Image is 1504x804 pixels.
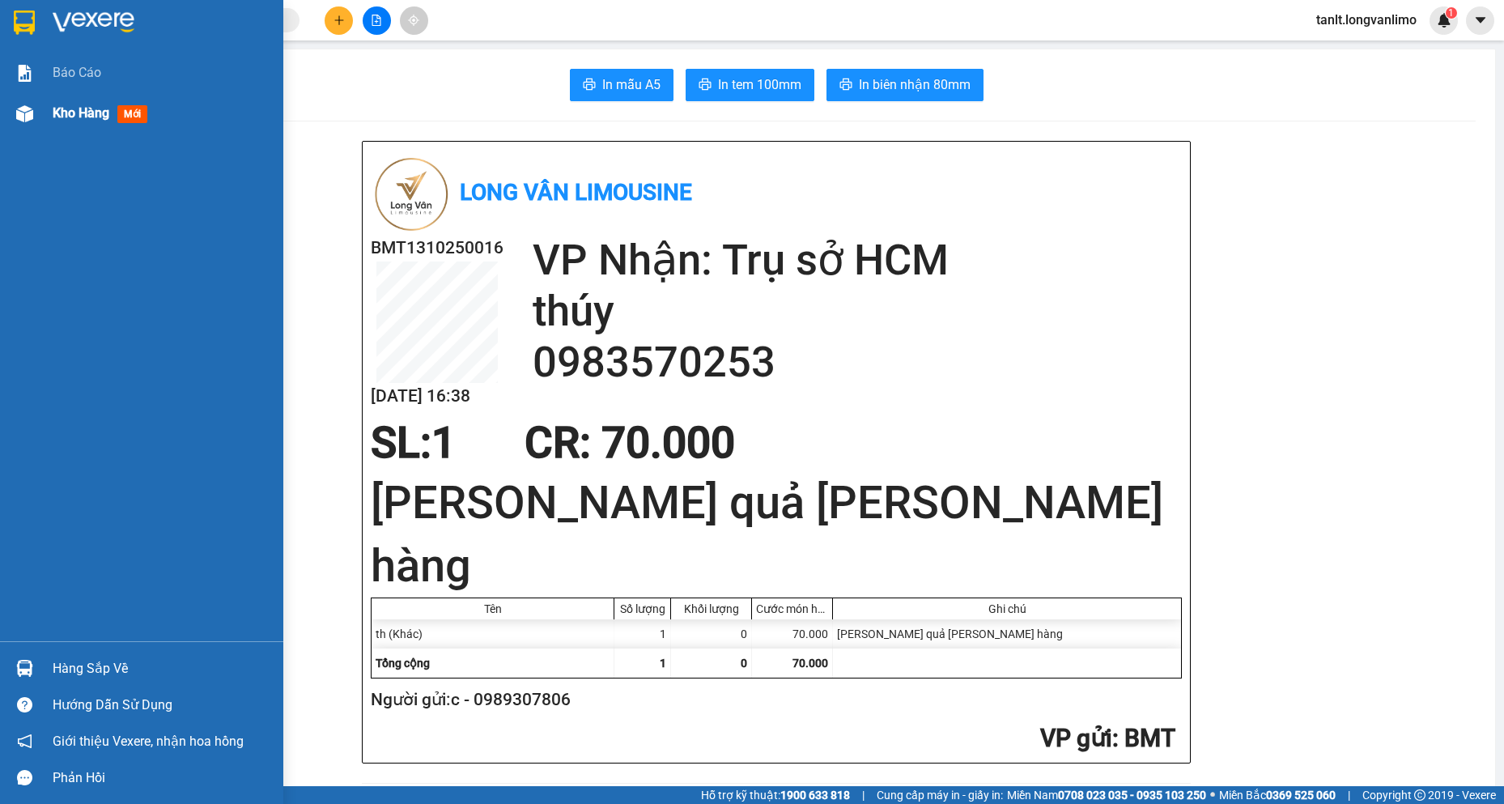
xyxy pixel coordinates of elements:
span: CR : 70.000 [525,418,735,468]
img: logo.jpg [9,13,60,94]
div: Cước món hàng [756,602,828,615]
span: 0 [741,657,747,670]
img: warehouse-icon [16,660,33,677]
span: In biên nhận 80mm [859,74,971,95]
span: 1 [431,418,456,468]
div: 0 [671,619,752,649]
span: caret-down [1473,13,1488,28]
strong: 1900 633 818 [780,789,850,802]
h2: Người gửi: c - 0989307806 [371,687,1175,713]
h2: 0983570253 [533,337,1182,388]
h2: thúy [533,286,1182,337]
img: logo-vxr [14,11,35,35]
span: aim [408,15,419,26]
span: Kho hàng [53,105,109,121]
span: In mẫu A5 [602,74,661,95]
span: Báo cáo [53,62,101,83]
span: Hỗ trợ kỹ thuật: [701,786,850,804]
span: notification [17,734,32,749]
button: caret-down [1466,6,1494,35]
img: warehouse-icon [16,105,33,122]
span: 1 [660,657,666,670]
h2: VP Nhận: Trụ sở HCM [85,94,391,196]
div: Tên [376,602,610,615]
div: Số lượng [618,602,666,615]
span: printer [583,78,596,93]
div: [PERSON_NAME] quả [PERSON_NAME] hàng [833,619,1181,649]
span: SL: [371,418,431,468]
span: Tổng cộng [376,657,430,670]
button: printerIn tem 100mm [686,69,814,101]
span: In tem 100mm [718,74,801,95]
strong: 0708 023 035 - 0935 103 250 [1058,789,1206,802]
div: Hướng dẫn sử dụng [53,693,271,717]
span: Cung cấp máy in - giấy in: [877,786,1003,804]
span: | [862,786,865,804]
h1: [PERSON_NAME] quả [PERSON_NAME] hàng [371,471,1182,598]
button: printerIn mẫu A5 [570,69,673,101]
span: plus [334,15,345,26]
img: solution-icon [16,65,33,82]
h2: : BMT [371,722,1175,755]
h2: [DATE] 16:38 [371,383,503,410]
button: file-add [363,6,391,35]
img: logo.jpg [371,154,452,235]
div: 1 [614,619,671,649]
span: 1 [1448,7,1454,19]
strong: 0369 525 060 [1266,789,1336,802]
span: ⚪️ [1210,792,1215,798]
button: printerIn biên nhận 80mm [826,69,984,101]
span: tanlt.longvanlimo [1303,10,1430,30]
div: Ghi chú [837,602,1177,615]
div: 70.000 [752,619,833,649]
span: printer [839,78,852,93]
b: Long Vân Limousine [68,20,185,83]
span: Giới thiệu Vexere, nhận hoa hồng [53,731,244,751]
span: VP gửi [1040,724,1112,752]
div: Khối lượng [675,602,747,615]
div: Phản hồi [53,766,271,790]
span: mới [117,105,147,123]
sup: 1 [1446,7,1457,19]
b: Long Vân Limousine [460,179,692,206]
div: th (Khác) [372,619,614,649]
span: 70.000 [792,657,828,670]
span: file-add [371,15,382,26]
button: plus [325,6,353,35]
span: Miền Bắc [1219,786,1336,804]
span: copyright [1414,789,1425,801]
span: Miền Nam [1007,786,1206,804]
h2: BMT1310250016 [9,94,142,121]
span: | [1348,786,1350,804]
h2: VP Nhận: Trụ sở HCM [533,235,1182,286]
span: message [17,770,32,785]
span: question-circle [17,697,32,713]
h2: BMT1310250016 [371,235,503,262]
div: Hàng sắp về [53,657,271,681]
img: icon-new-feature [1437,13,1451,28]
span: printer [699,78,712,93]
button: aim [400,6,428,35]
